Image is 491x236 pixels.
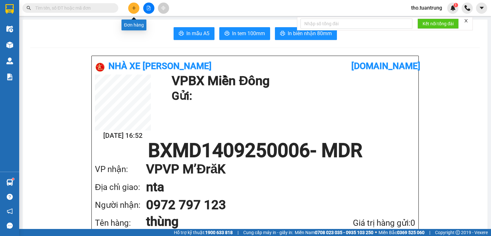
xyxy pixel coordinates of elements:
[5,4,14,14] img: logo-vxr
[95,216,146,230] div: Tên hàng:
[95,181,146,194] div: Địa chỉ giao:
[319,216,415,230] div: Giá trị hàng gửi: 0
[179,31,184,37] span: printer
[351,61,420,71] b: [DOMAIN_NAME]
[406,4,447,12] span: tho.tuantrung
[95,163,146,176] div: VP nhận:
[375,231,377,234] span: ⚪️
[146,6,151,10] span: file-add
[143,3,154,14] button: file-add
[315,230,373,235] strong: 0708 023 035 - 0935 103 250
[6,42,13,48] img: warehouse-icon
[6,58,13,64] img: warehouse-icon
[174,229,233,236] span: Hỗ trợ kỹ thuật:
[397,230,425,235] strong: 0369 525 060
[132,6,136,10] span: plus
[219,27,270,40] button: printerIn tem 100mm
[61,6,76,13] span: Nhận:
[146,178,402,196] h1: nta
[378,229,425,236] span: Miền Bắc
[454,3,458,7] sup: 1
[161,6,166,10] span: aim
[423,20,454,27] span: Kết nối tổng đài
[205,230,233,235] strong: 1900 633 818
[61,5,113,13] div: VP M’ĐrăK
[70,22,84,33] span: nta
[5,38,15,44] span: CR :
[7,223,13,229] span: message
[95,62,105,72] img: logo.jpg
[108,61,212,71] b: Nhà xe [PERSON_NAME]
[476,3,487,14] button: caret-down
[61,13,113,22] div: 0972797123
[295,229,373,236] span: Miền Nam
[35,4,111,12] input: Tìm tên, số ĐT hoặc mã đơn
[61,26,70,32] span: DĐ:
[232,29,265,37] span: In tem 100mm
[5,5,57,21] div: BX Miền Đông
[146,160,402,178] h1: VP VP M’ĐrăK
[27,6,31,10] span: search
[429,229,430,236] span: |
[417,19,459,29] button: Kết nối tổng đài
[158,3,169,14] button: aim
[479,5,485,11] span: caret-down
[224,31,230,37] span: printer
[7,194,13,200] span: question-circle
[7,208,13,214] span: notification
[300,19,412,29] input: Nhập số tổng đài
[238,229,238,236] span: |
[6,179,13,186] img: warehouse-icon
[5,6,15,13] span: Gửi:
[146,214,319,229] h1: thùng
[464,5,470,11] img: phone-icon
[172,75,412,87] h1: VP BX Miền Đông
[12,178,14,180] sup: 1
[121,20,146,30] div: Đơn hàng
[95,130,151,141] h2: [DATE] 16:52
[280,31,285,37] span: printer
[172,87,412,105] h1: Gửi:
[186,29,209,37] span: In mẫu A5
[455,3,457,7] span: 1
[243,229,293,236] span: Cung cấp máy in - giấy in:
[6,74,13,80] img: solution-icon
[6,26,13,32] img: warehouse-icon
[275,27,337,40] button: printerIn biên nhận 80mm
[146,196,402,214] h1: 0972 797 123
[5,37,58,45] div: 50.000
[464,19,468,23] span: close
[288,29,332,37] span: In biên nhận 80mm
[174,27,214,40] button: printerIn mẫu A5
[95,199,146,212] div: Người nhận:
[95,141,415,160] h1: BXMD1409250006 - MDR
[456,230,460,235] span: copyright
[128,3,139,14] button: plus
[450,5,456,11] img: icon-new-feature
